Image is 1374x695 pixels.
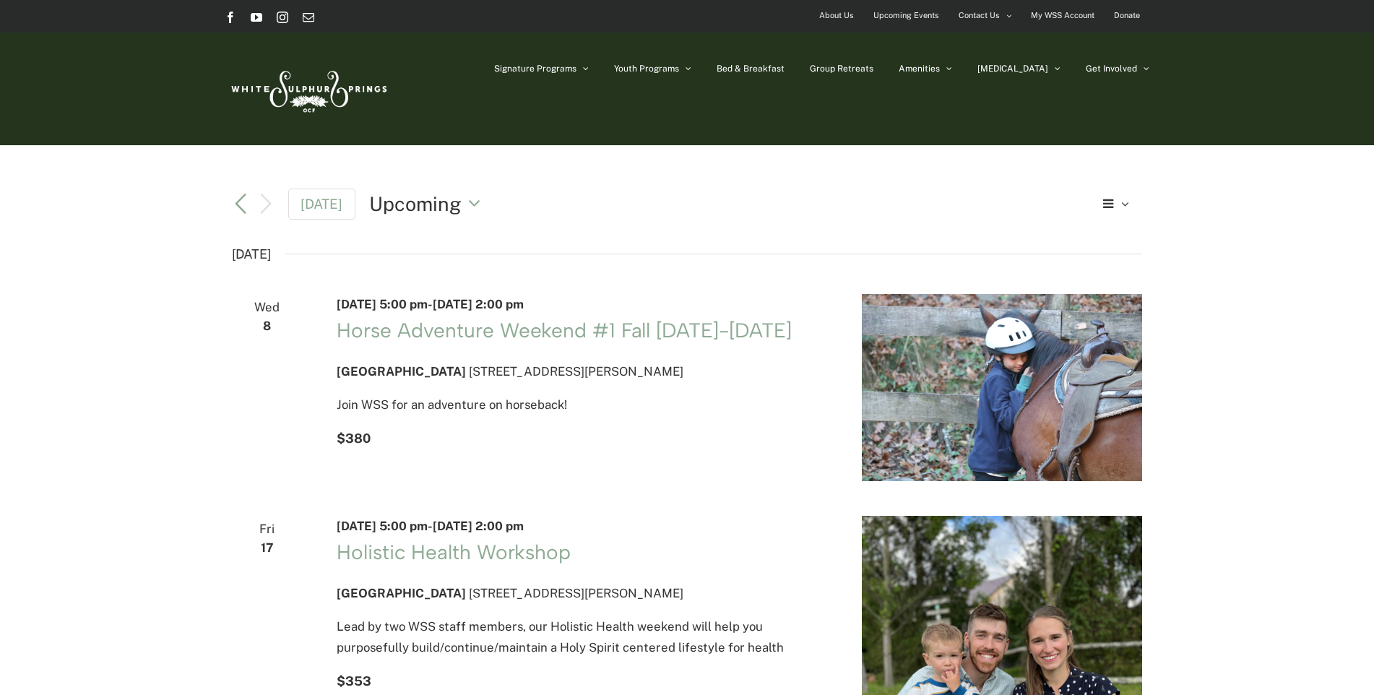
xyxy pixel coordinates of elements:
[819,5,854,26] span: About Us
[717,64,785,73] span: Bed & Breakfast
[232,519,302,540] span: Fri
[337,673,371,688] span: $353
[1114,5,1140,26] span: Donate
[1031,5,1094,26] span: My WSS Account
[337,616,827,659] p: Lead by two WSS staff members, our Holistic Health weekend will help you purposefully build/conti...
[1086,33,1149,105] a: Get Involved
[494,33,589,105] a: Signature Programs
[1086,64,1137,73] span: Get Involved
[433,297,524,311] span: [DATE] 2:00 pm
[337,431,371,446] span: $380
[257,192,275,215] button: Next Events
[494,33,1149,105] nav: Main Menu
[977,33,1060,105] a: [MEDICAL_DATA]
[337,540,571,564] a: Holistic Health Workshop
[899,33,952,105] a: Amenities
[225,12,236,23] a: Facebook
[862,294,1142,481] img: IMG_1414
[337,586,466,600] span: [GEOGRAPHIC_DATA]
[369,190,462,217] span: Upcoming
[232,297,302,318] span: Wed
[810,64,873,73] span: Group Retreats
[337,318,792,342] a: Horse Adventure Weekend #1 Fall [DATE]-[DATE]
[469,586,683,600] span: [STREET_ADDRESS][PERSON_NAME]
[337,364,466,379] span: [GEOGRAPHIC_DATA]
[494,64,576,73] span: Signature Programs
[977,64,1048,73] span: [MEDICAL_DATA]
[277,12,288,23] a: Instagram
[232,243,271,266] time: [DATE]
[614,64,679,73] span: Youth Programs
[337,519,524,533] time: -
[717,33,785,105] a: Bed & Breakfast
[337,519,428,533] span: [DATE] 5:00 pm
[232,195,249,212] a: Previous Events
[251,12,262,23] a: YouTube
[469,364,683,379] span: [STREET_ADDRESS][PERSON_NAME]
[899,64,940,73] span: Amenities
[369,190,488,217] button: Upcoming
[232,538,302,558] span: 17
[337,297,524,311] time: -
[303,12,314,23] a: Email
[225,55,391,123] img: White Sulphur Springs Logo
[337,297,428,311] span: [DATE] 5:00 pm
[288,189,356,220] a: [DATE]
[433,519,524,533] span: [DATE] 2:00 pm
[337,394,827,415] p: Join WSS for an adventure on horseback!
[873,5,939,26] span: Upcoming Events
[614,33,691,105] a: Youth Programs
[232,316,302,337] span: 8
[959,5,1000,26] span: Contact Us
[810,33,873,105] a: Group Retreats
